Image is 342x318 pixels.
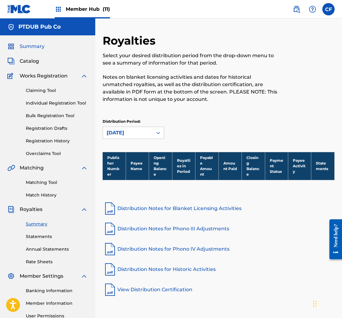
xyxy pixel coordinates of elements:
[103,221,117,236] img: pdf
[7,43,15,50] img: Summary
[18,23,61,30] h5: PTDUB Pub Co
[288,152,311,180] th: Payee Activity
[20,164,44,172] span: Matching
[81,72,88,80] img: expand
[7,23,15,31] img: Accounts
[103,262,117,277] img: pdf
[7,58,15,65] img: Catalog
[242,152,265,180] th: Closing Balance
[103,52,281,67] p: Select your desired distribution period from the drop-down menu to see a summary of information f...
[26,259,88,265] a: Rate Sheets
[290,3,303,15] a: Public Search
[26,221,88,227] a: Summary
[20,43,45,50] span: Summary
[306,3,319,15] div: Help
[81,272,88,280] img: expand
[103,201,335,216] a: Distribution Notes for Blanket Licensing Activities
[309,6,316,13] img: help
[107,129,149,137] div: [DATE]
[103,201,117,216] img: pdf
[81,164,88,172] img: expand
[7,206,15,213] img: Royalties
[7,58,39,65] a: CatalogCatalog
[103,262,335,277] a: Distribution Notes for Historic Activities
[7,272,15,280] img: Member Settings
[26,125,88,132] a: Registration Drafts
[103,282,335,297] a: View Distribution Certification
[103,282,117,297] img: pdf
[26,150,88,157] a: Overclaims Tool
[26,87,88,94] a: Claiming Tool
[126,152,149,180] th: Payee Name
[7,72,15,80] img: Works Registration
[103,242,117,256] img: pdf
[265,152,288,180] th: Payment Status
[7,5,31,14] img: MLC Logo
[103,6,110,12] span: (11)
[81,206,88,213] img: expand
[149,152,172,180] th: Opening Balance
[26,100,88,106] a: Individual Registration Tool
[26,192,88,198] a: Match History
[195,152,218,180] th: Payable Amount
[55,6,62,13] img: Top Rightsholders
[7,164,15,172] img: Matching
[293,6,300,13] img: search
[20,206,42,213] span: Royalties
[325,215,342,264] iframe: Resource Center
[103,242,335,256] a: Distribution Notes for Phono IV Adjustments
[103,119,164,124] p: Distribution Period:
[103,152,126,180] th: Publisher Number
[103,221,335,236] a: Distribution Notes for Phono III Adjustments
[311,152,335,180] th: Statements
[103,34,159,48] h2: Royalties
[26,246,88,252] a: Annual Statements
[7,43,45,50] a: SummarySummary
[66,6,110,13] span: Member Hub
[313,295,317,313] div: Drag
[172,152,195,180] th: Royalties in Period
[218,152,242,180] th: Amount Paid
[20,272,63,280] span: Member Settings
[103,74,281,103] p: Notes on blanket licensing activities and dates for historical unmatched royalties, as well as th...
[26,138,88,144] a: Registration History
[311,288,342,318] iframe: Chat Widget
[26,113,88,119] a: Bulk Registration Tool
[322,3,335,15] div: User Menu
[26,179,88,186] a: Matching Tool
[26,233,88,240] a: Statements
[20,72,68,80] span: Works Registration
[20,58,39,65] span: Catalog
[26,300,88,307] a: Member Information
[26,288,88,294] a: Banking Information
